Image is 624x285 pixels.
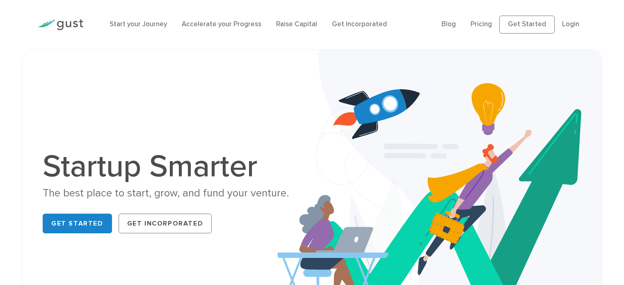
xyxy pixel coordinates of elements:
a: Pricing [471,20,492,28]
a: Get Incorporated [119,214,212,233]
h1: Startup Smarter [43,151,306,182]
a: Raise Capital [276,20,317,28]
a: Get Started [43,214,112,233]
a: Blog [441,20,456,28]
div: The best place to start, grow, and fund your venture. [43,186,306,201]
a: Get Started [499,16,555,34]
a: Get Incorporated [332,20,387,28]
img: Gust Logo [37,19,83,30]
a: Login [562,20,579,28]
a: Start your Journey [110,20,167,28]
a: Accelerate your Progress [182,20,261,28]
